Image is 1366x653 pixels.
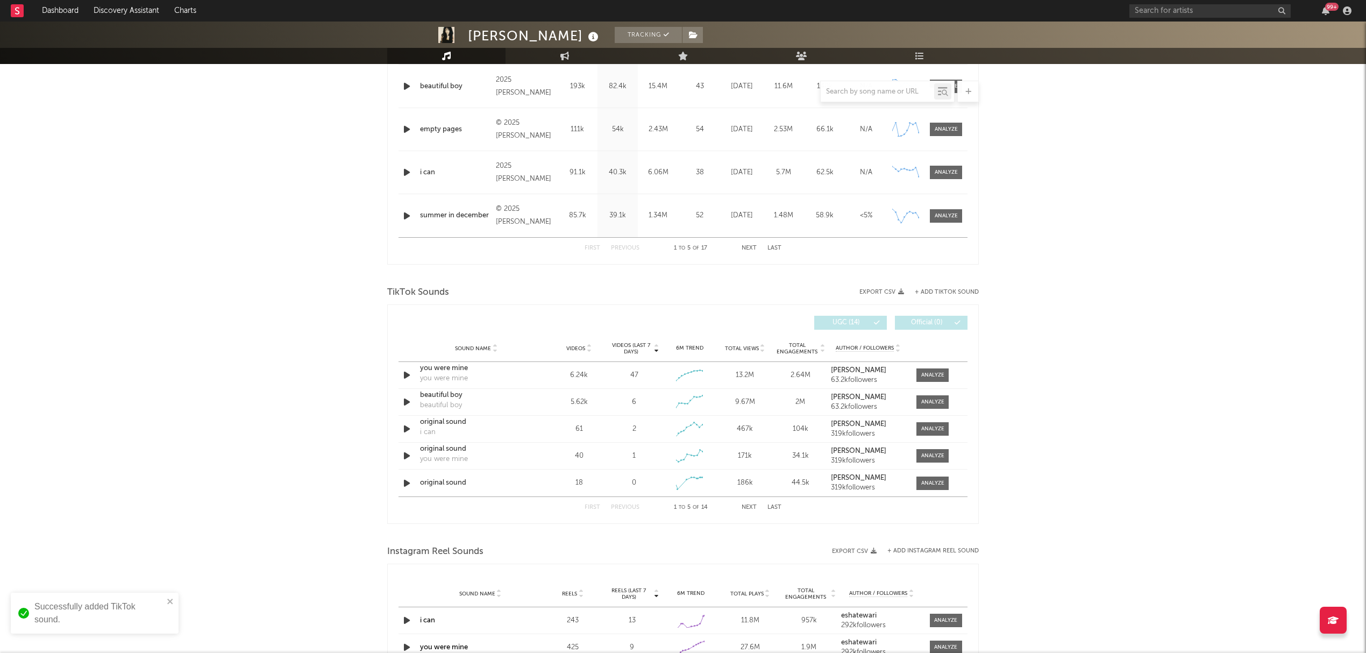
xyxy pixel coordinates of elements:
div: 1.34M [641,210,675,221]
div: 957k [782,615,836,626]
button: First [585,245,600,251]
div: 6 [632,397,636,408]
span: of [693,246,699,251]
input: Search for artists [1129,4,1291,18]
a: you were mine [420,363,532,374]
div: 85.7k [560,210,595,221]
button: Export CSV [832,548,877,555]
div: 6M Trend [665,344,715,352]
div: 319k followers [831,484,906,492]
div: 40.3k [600,167,635,178]
span: Total Engagements [782,587,830,600]
a: summer in december [420,210,490,221]
div: 2025 [PERSON_NAME] [496,160,554,186]
div: 47 [630,370,638,381]
div: 2.53M [765,124,801,135]
button: + Add TikTok Sound [904,289,979,295]
span: Reels (last 7 days) [605,587,652,600]
button: + Add Instagram Reel Sound [887,548,979,554]
div: 9 [605,642,659,653]
div: [DATE] [724,167,760,178]
a: original sound [420,417,532,428]
strong: eshatewari [841,612,877,619]
button: + Add TikTok Sound [915,289,979,295]
div: 1.48M [765,210,801,221]
div: 11.8M [723,615,777,626]
span: Instagram Reel Sounds [387,545,483,558]
div: 63.2k followers [831,377,906,384]
button: UGC(14) [814,316,887,330]
div: 319k followers [831,430,906,438]
a: i can [420,617,435,624]
a: original sound [420,444,532,455]
span: to [679,505,685,510]
div: 58.9k [807,210,843,221]
div: [PERSON_NAME] [468,27,601,45]
div: 18 [554,478,604,488]
div: © 2025 [PERSON_NAME] [496,117,554,143]
span: TikTok Sounds [387,286,449,299]
span: Videos [566,345,585,352]
div: 52 [681,210,718,221]
a: empty pages [420,124,490,135]
button: Last [767,245,781,251]
div: © 2025 [PERSON_NAME] [496,203,554,229]
div: 66.1k [807,124,843,135]
button: Next [742,505,757,510]
div: 61 [554,424,604,435]
div: 0 [632,478,636,488]
div: 171k [720,451,770,462]
div: [DATE] [724,124,760,135]
div: 111k [560,124,595,135]
a: original sound [420,478,532,488]
strong: [PERSON_NAME] [831,474,886,481]
div: 62.5k [807,167,843,178]
div: 5.7M [765,167,801,178]
div: 2M [776,397,826,408]
div: 34.1k [776,451,826,462]
strong: [PERSON_NAME] [831,394,886,401]
a: you were mine [420,644,468,651]
button: Tracking [615,27,682,43]
a: eshatewari [841,612,922,620]
button: Previous [611,245,639,251]
div: N/A [848,124,884,135]
span: to [679,246,685,251]
button: Previous [611,505,639,510]
a: beautiful boy [420,390,532,401]
span: Total Views [725,345,759,352]
div: 99 + [1325,3,1339,11]
div: i can [420,427,436,438]
span: Author / Followers [849,590,907,597]
span: Sound Name [455,345,491,352]
a: i can [420,167,490,178]
strong: eshatewari [841,639,877,646]
span: UGC ( 14 ) [821,320,871,326]
span: Total Engagements [776,342,819,355]
div: beautiful boy [420,400,462,411]
div: 63.2k followers [831,403,906,411]
span: Reels [562,591,577,597]
div: 243 [546,615,600,626]
input: Search by song name or URL [821,88,934,96]
div: 6.06M [641,167,675,178]
div: 425 [546,642,600,653]
span: Total Plays [730,591,764,597]
div: 1 5 17 [661,242,720,255]
div: <5% [848,210,884,221]
div: 40 [554,451,604,462]
div: 5.62k [554,397,604,408]
div: 9.67M [720,397,770,408]
div: 1 [632,451,636,462]
span: Videos (last 7 days) [609,342,653,355]
div: 2 [632,424,636,435]
div: 6.24k [554,370,604,381]
button: Official(0) [895,316,967,330]
a: [PERSON_NAME] [831,394,906,401]
div: 13 [605,615,659,626]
